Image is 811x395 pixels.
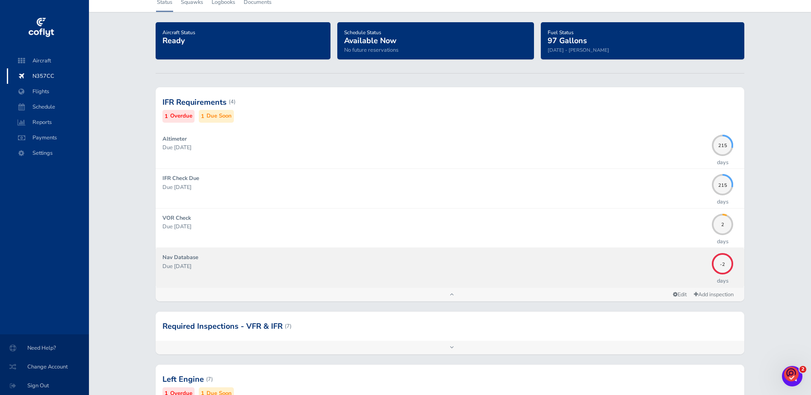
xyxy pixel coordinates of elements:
[162,29,195,36] span: Aircraft Status
[15,130,80,145] span: Payments
[717,277,728,285] p: days
[162,254,198,261] strong: Nav Database
[784,366,799,382] img: o1IwAAAABJRU5ErkJggg==
[717,197,728,206] p: days
[15,99,80,115] span: Schedule
[673,291,687,298] span: Edit
[162,174,199,182] strong: IFR Check Due
[162,214,191,222] strong: VOR Check
[156,209,745,248] a: VOR Check Due [DATE] 2days
[548,35,587,46] span: 97 Gallons
[344,35,396,46] span: Available Now
[10,378,79,393] span: Sign Out
[712,142,733,147] span: 215
[15,115,80,130] span: Reports
[156,169,745,208] a: IFR Check Due Due [DATE] 215days
[206,112,232,121] small: Due Soon
[10,340,79,356] span: Need Help?
[15,84,80,99] span: Flights
[162,143,708,152] p: Due [DATE]
[170,112,192,121] small: Overdue
[799,366,806,373] span: 2
[15,145,80,161] span: Settings
[782,366,802,386] iframe: Intercom live chat
[717,158,728,167] p: days
[669,289,690,301] a: Edit
[712,221,733,226] span: 2
[712,181,733,186] span: 215
[344,29,381,36] span: Schedule Status
[162,222,708,231] p: Due [DATE]
[15,53,80,68] span: Aircraft
[717,237,728,246] p: days
[156,130,745,168] a: Altimeter Due [DATE] 215days
[15,68,80,84] span: N357CC
[156,248,745,287] a: Nav Database Due [DATE] -2days
[690,289,737,301] a: Add inspection
[10,359,79,374] span: Change Account
[344,46,398,54] span: No future reservations
[162,35,185,46] span: Ready
[548,29,574,36] span: Fuel Status
[162,135,187,143] strong: Altimeter
[162,183,708,192] p: Due [DATE]
[162,262,708,271] p: Due [DATE]
[27,15,55,41] img: coflyt logo
[344,27,396,46] a: Schedule StatusAvailable Now
[712,260,733,265] span: -2
[548,47,609,53] small: [DATE] - [PERSON_NAME]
